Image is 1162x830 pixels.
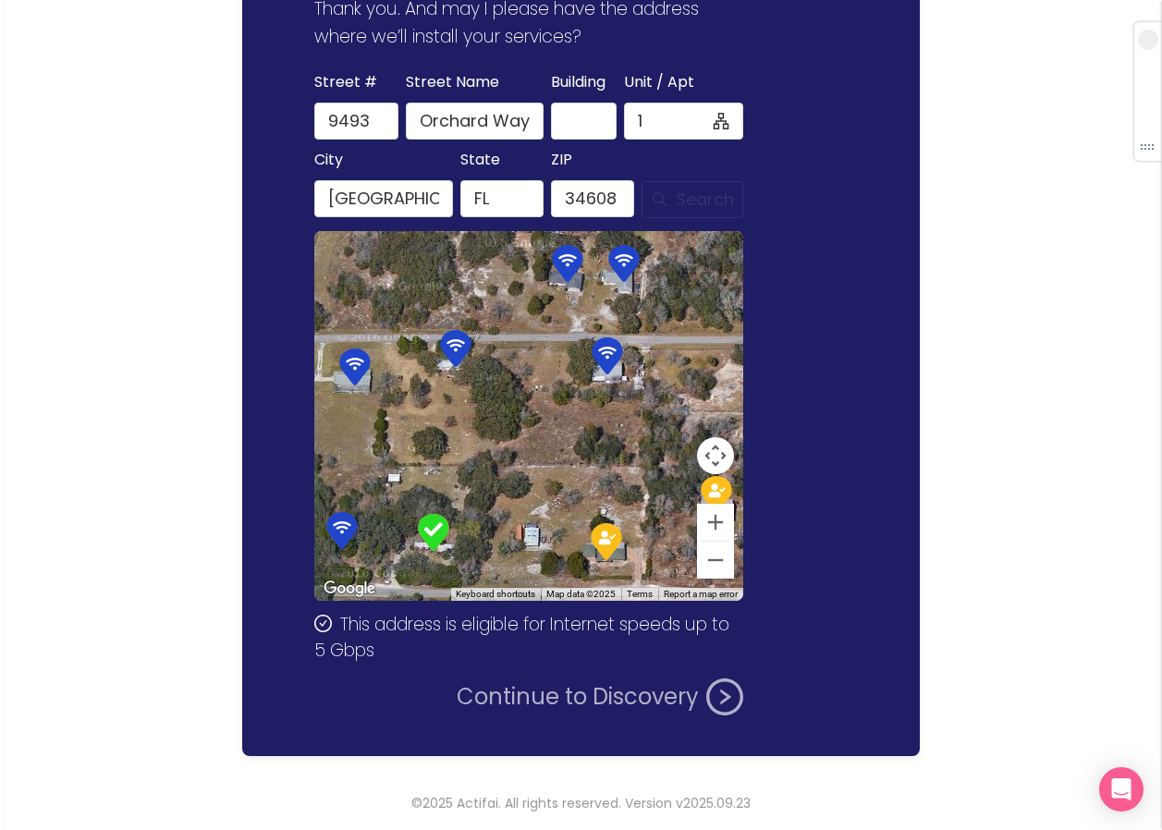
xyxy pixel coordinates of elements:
button: Search [642,181,743,218]
input: Orchard Way [406,103,544,140]
input: 9493 [314,103,398,140]
span: Map data ©2025 [546,589,616,599]
a: Open this area in Google Maps (opens a new window) [319,577,380,601]
button: Zoom in [697,504,734,541]
span: ZIP [551,147,572,173]
span: Unit / Apt [624,69,694,95]
img: Google [319,577,380,601]
span: Street Name [406,69,499,95]
input: Unit (optional) [638,108,710,134]
a: Terms (opens in new tab) [627,589,653,599]
span: This address is eligible for Internet speeds up to 5 Gbps [314,612,728,663]
span: City [314,147,343,173]
a: Report a map error [664,589,738,599]
button: Map camera controls [697,437,734,474]
div: Open Intercom Messenger [1099,767,1144,812]
span: Street # [314,69,377,95]
span: apartment [713,113,729,129]
button: Zoom out [697,542,734,579]
button: Continue to Discovery [457,678,743,715]
input: 34608 [551,180,634,217]
input: Spring Hill [314,180,452,217]
span: check-circle [314,615,332,632]
span: State [460,147,500,173]
span: Building [551,69,605,95]
button: Keyboard shortcuts [456,588,535,601]
input: FL [460,180,544,217]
